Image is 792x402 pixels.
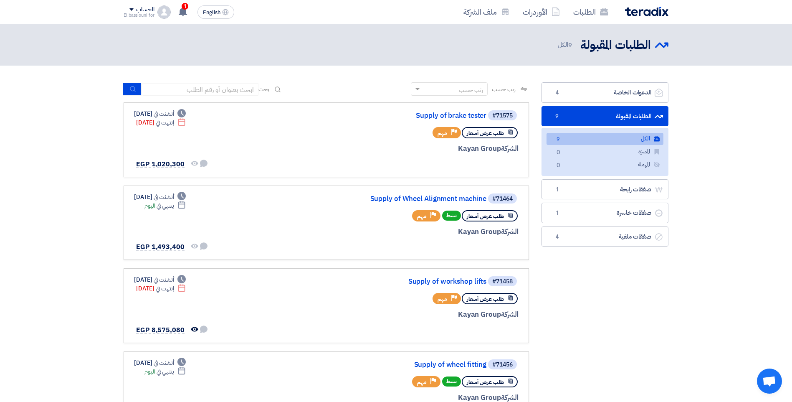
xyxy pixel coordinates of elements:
[157,201,174,210] span: ينتهي في
[318,143,519,154] div: Kayan Group
[124,13,154,18] div: El bassiouni for
[319,278,486,285] a: Supply of workshop lifts
[558,40,574,50] span: الكل
[318,309,519,320] div: Kayan Group
[156,284,174,293] span: إنتهت في
[319,195,486,203] a: Supply of Wheel Alignment machine
[501,309,519,320] span: الشركة
[467,129,504,137] span: طلب عرض أسعار
[541,106,668,127] a: الطلبات المقبولة9
[136,159,185,169] span: EGP 1,020,300
[197,5,234,19] button: English
[467,295,504,303] span: طلب عرض أسعار
[459,86,483,94] div: رتب حسب
[136,284,186,293] div: [DATE]
[457,2,516,22] a: ملف الشركة
[318,226,519,237] div: Kayan Group
[157,5,171,19] img: profile_test.png
[492,279,513,285] div: #71458
[134,359,186,367] div: [DATE]
[501,143,519,154] span: الشركة
[417,378,427,386] span: مهم
[417,212,427,220] span: مهم
[154,109,174,118] span: أنشئت في
[553,161,563,170] span: 0
[492,85,516,94] span: رتب حسب
[136,242,185,252] span: EGP 1,493,400
[568,40,572,49] span: 9
[467,212,504,220] span: طلب عرض أسعار
[156,118,174,127] span: إنتهت في
[438,129,447,137] span: مهم
[154,359,174,367] span: أنشئت في
[553,135,563,144] span: 9
[492,113,513,119] div: #71575
[541,179,668,200] a: صفقات رابحة1
[438,295,447,303] span: مهم
[182,3,188,10] span: 1
[467,378,504,386] span: طلب عرض أسعار
[580,37,651,53] h2: الطلبات المقبولة
[319,361,486,369] a: Supply of wheel fitting
[136,6,154,13] div: الحساب
[547,146,663,158] a: المميزة
[625,7,668,16] img: Teradix logo
[134,109,186,118] div: [DATE]
[492,196,513,202] div: #71464
[157,367,174,376] span: ينتهي في
[757,369,782,394] div: Open chat
[144,367,186,376] div: اليوم
[501,226,519,237] span: الشركة
[541,226,668,247] a: صفقات ملغية4
[516,2,567,22] a: الأوردرات
[136,118,186,127] div: [DATE]
[203,10,220,15] span: English
[552,209,562,217] span: 1
[134,275,186,284] div: [DATE]
[258,85,269,94] span: بحث
[154,275,174,284] span: أنشئت في
[552,233,562,241] span: 4
[136,325,185,335] span: EGP 8,575,080
[552,186,562,194] span: 1
[492,362,513,368] div: #71456
[552,89,562,97] span: 4
[547,133,663,145] a: الكل
[541,203,668,223] a: صفقات خاسرة1
[442,377,461,387] span: نشط
[134,193,186,201] div: [DATE]
[142,83,258,96] input: ابحث بعنوان أو رقم الطلب
[567,2,615,22] a: الطلبات
[319,112,486,120] a: Supply of brake tester
[541,82,668,103] a: الدعوات الخاصة4
[552,112,562,121] span: 9
[154,193,174,201] span: أنشئت في
[553,148,563,157] span: 0
[547,159,663,171] a: المهملة
[144,201,186,210] div: اليوم
[442,211,461,221] span: نشط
